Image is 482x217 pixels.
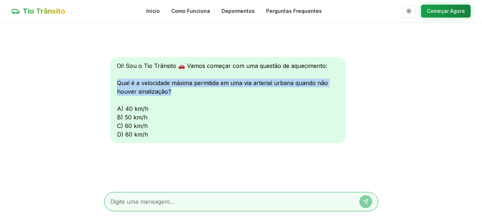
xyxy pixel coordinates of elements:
[222,8,255,15] a: Depoimentos
[146,8,160,15] a: Início
[421,5,471,18] button: Começar Agora
[266,8,322,15] a: Perguntas Frequentes
[171,8,210,15] a: Como Funciona
[23,6,65,16] span: Tio Trânsito
[11,6,65,16] a: Tio Trânsito
[110,57,346,143] div: Oi! Sou o Tio Trânsito 🚗 Vamos começar com uma questão de aquecimento: Qual é a velocidade máxima...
